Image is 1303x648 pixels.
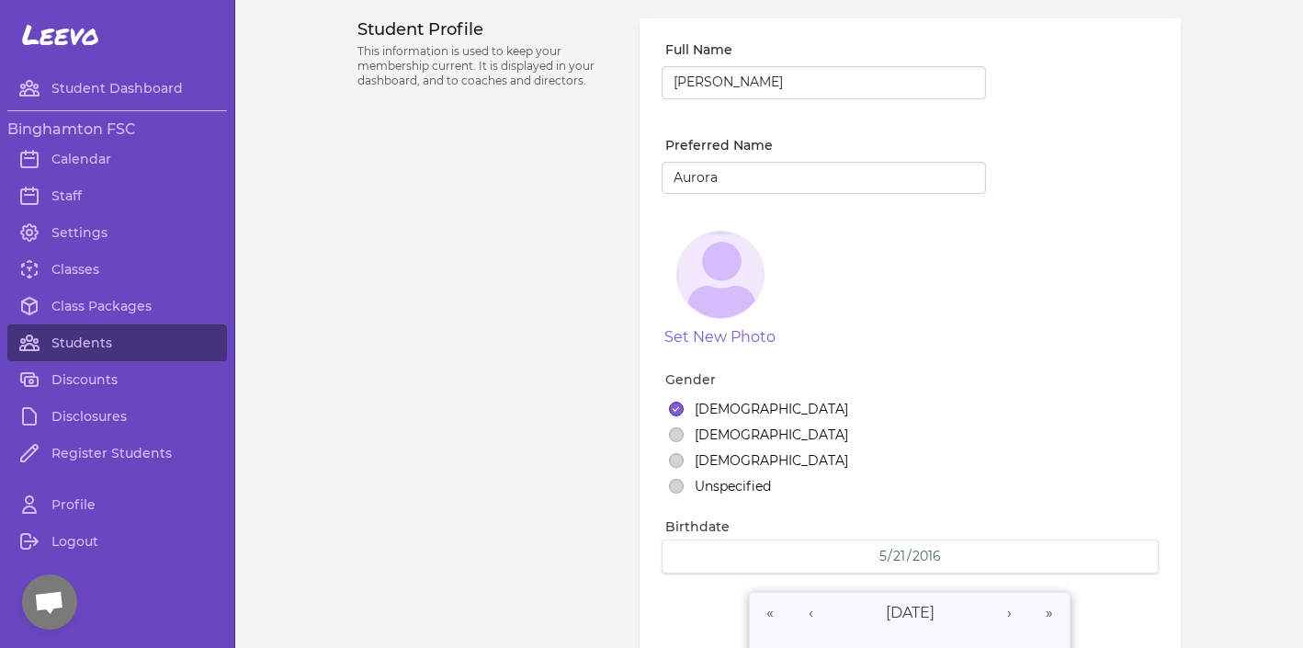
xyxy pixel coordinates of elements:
a: Calendar [7,141,227,177]
span: [DATE] [886,604,935,621]
a: Class Packages [7,288,227,324]
label: [DEMOGRAPHIC_DATA] [695,426,848,444]
button: » [1029,593,1070,633]
span: / [888,547,892,565]
input: Richard [662,162,986,195]
button: Set New Photo [664,326,776,348]
button: [DATE] [831,593,989,633]
a: Discounts [7,361,227,398]
input: MM [878,548,888,565]
label: Gender [665,370,1159,389]
h3: Binghamton FSC [7,119,227,141]
a: Register Students [7,435,227,472]
label: [DEMOGRAPHIC_DATA] [695,400,848,418]
label: [DEMOGRAPHIC_DATA] [695,451,848,470]
a: Profile [7,486,227,523]
label: Unspecified [695,477,771,495]
a: Logout [7,523,227,560]
button: « [750,593,790,633]
p: This information is used to keep your membership current. It is displayed in your dashboard, and ... [357,44,618,88]
label: Preferred Name [665,136,986,154]
a: Staff [7,177,227,214]
h3: Student Profile [357,18,618,40]
a: Student Dashboard [7,70,227,107]
a: Classes [7,251,227,288]
label: Birthdate [665,517,1159,536]
span: Leevo [22,18,99,51]
input: DD [892,548,907,565]
input: Richard Button [662,66,986,99]
a: Settings [7,214,227,251]
input: YYYY [912,548,942,565]
button: › [989,593,1029,633]
a: Students [7,324,227,361]
button: ‹ [790,593,831,633]
label: Full Name [665,40,986,59]
span: / [907,547,912,565]
a: Disclosures [7,398,227,435]
div: Open chat [22,574,77,630]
